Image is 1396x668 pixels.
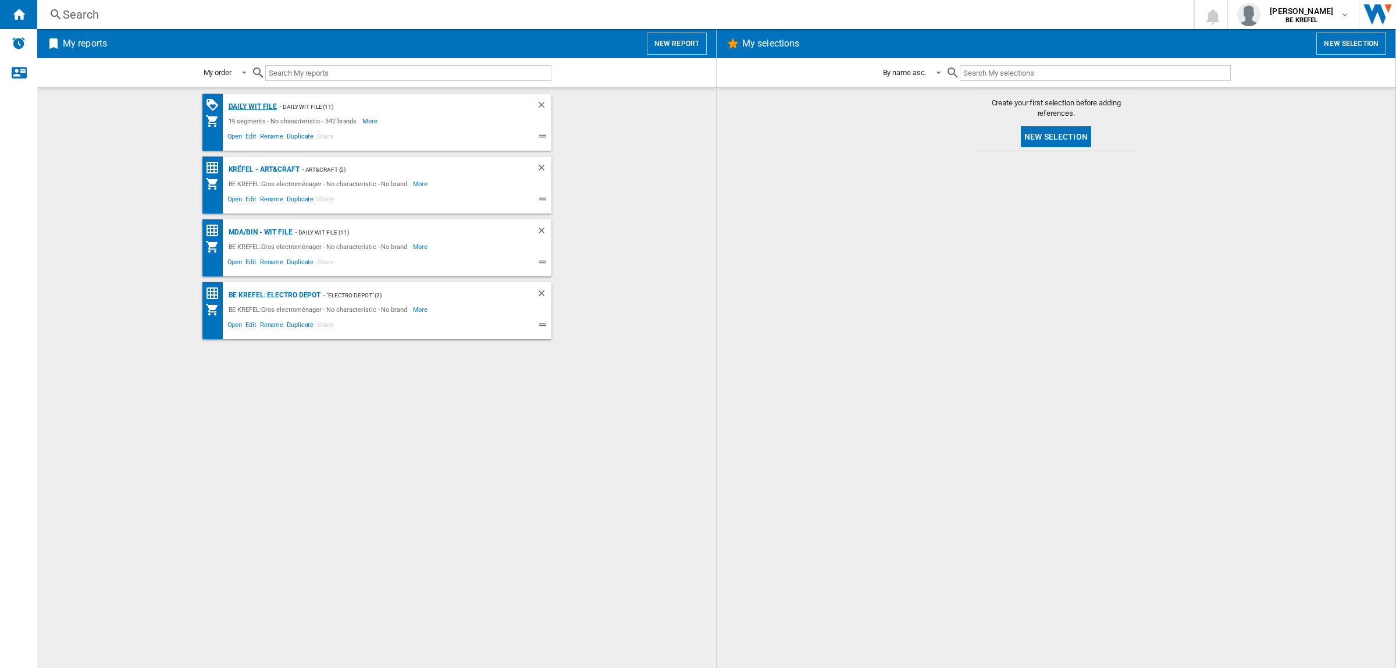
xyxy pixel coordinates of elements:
span: Edit [244,319,258,333]
span: Open [226,319,244,333]
span: Duplicate [285,194,315,208]
h2: My selections [740,33,802,55]
span: Edit [244,257,258,271]
span: More [362,114,379,128]
div: My Assortment [205,177,226,191]
div: PROMOTIONS Matrix [205,98,226,112]
div: MDA/BIN - WIT file [226,225,293,240]
div: By name asc. [883,68,927,77]
span: Share [315,257,336,271]
span: Share [315,131,336,145]
div: - "Electro depot" (2) [320,288,512,303]
span: More [413,177,430,191]
span: More [413,240,430,254]
div: Delete [536,288,551,303]
span: Open [226,194,244,208]
div: 19 segments - No characteristic - 342 brands [226,114,363,128]
b: BE KREFEL [1285,16,1317,24]
div: Delete [536,162,551,177]
div: Delete [536,225,551,240]
div: Search [63,6,1163,23]
span: Open [226,257,244,271]
div: BE KREFEL: Electro depot [226,288,321,303]
span: Open [226,131,244,145]
span: Rename [258,319,285,333]
div: Price Matrix [205,161,226,175]
div: Daily WIT file [226,100,277,114]
div: Delete [536,100,551,114]
button: New selection [1316,33,1386,55]
div: Price Matrix [205,286,226,301]
img: alerts-logo.svg [12,36,26,50]
span: Share [315,319,336,333]
span: Duplicate [285,257,315,271]
img: profile.jpg [1237,3,1260,26]
span: Duplicate [285,131,315,145]
button: New selection [1021,126,1091,147]
span: Edit [244,194,258,208]
div: My Assortment [205,114,226,128]
div: BE KREFEL:Gros electroménager - No characteristic - No brand [226,240,413,254]
div: - Daily WIT file (11) [277,100,512,114]
div: BE KREFEL:Gros electroménager - No characteristic - No brand [226,177,413,191]
span: Rename [258,131,285,145]
input: Search My reports [265,65,551,81]
span: More [413,303,430,317]
input: Search My selections [960,65,1230,81]
div: Price Matrix [205,223,226,238]
div: My Assortment [205,303,226,317]
div: - Art&Craft (2) [300,162,513,177]
span: [PERSON_NAME] [1270,5,1333,17]
div: Krëfel - Art&Craft [226,162,300,177]
div: BE KREFEL:Gros electroménager - No characteristic - No brand [226,303,413,317]
span: Duplicate [285,319,315,333]
div: My Assortment [205,240,226,254]
span: Share [315,194,336,208]
span: Edit [244,131,258,145]
div: My order [204,68,232,77]
span: Create your first selection before adding references. [975,98,1138,119]
div: - Daily WIT file (11) [293,225,513,240]
span: Rename [258,257,285,271]
span: Rename [258,194,285,208]
h2: My reports [60,33,109,55]
button: New report [647,33,707,55]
